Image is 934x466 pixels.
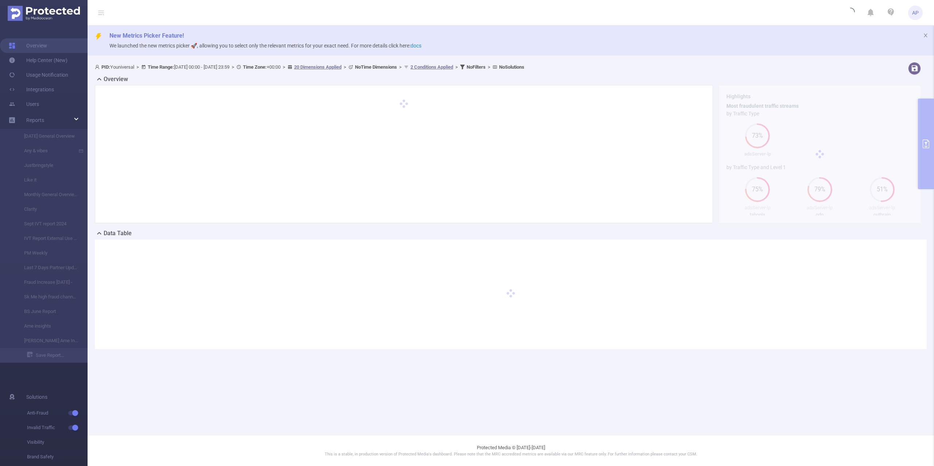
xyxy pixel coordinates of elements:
h2: Overview [104,75,128,84]
span: New Metrics Picker Feature! [109,32,184,39]
b: No Solutions [499,64,524,70]
b: Time Zone: [243,64,267,70]
span: > [229,64,236,70]
span: Anti-Fraud [27,406,88,420]
span: > [134,64,141,70]
span: > [453,64,460,70]
span: Youniversal [DATE] 00:00 - [DATE] 23:59 +00:00 [95,64,524,70]
span: We launched the new metrics picker 🚀, allowing you to select only the relevant metrics for your e... [109,43,421,49]
a: Integrations [9,82,54,97]
u: 20 Dimensions Applied [294,64,341,70]
a: Reports [26,113,44,127]
p: This is a stable, in production version of Protected Media's dashboard. Please note that the MRC ... [106,451,916,458]
i: icon: loading [846,8,855,18]
span: Reports [26,117,44,123]
a: docs [410,43,421,49]
i: icon: thunderbolt [95,33,102,40]
span: > [397,64,404,70]
span: > [341,64,348,70]
span: > [281,64,287,70]
span: AP [912,5,919,20]
h2: Data Table [104,229,132,238]
img: Protected Media [8,6,80,21]
b: No Time Dimensions [355,64,397,70]
a: Usage Notification [9,68,68,82]
span: Solutions [26,390,47,404]
i: icon: user [95,65,101,69]
i: icon: close [923,33,928,38]
a: Users [9,97,39,111]
span: Brand Safety [27,450,88,464]
span: Visibility [27,435,88,450]
button: icon: close [923,31,928,39]
b: Time Range: [148,64,174,70]
footer: Protected Media © [DATE]-[DATE] [88,435,934,466]
span: Invalid Traffic [27,420,88,435]
b: PID: [101,64,110,70]
a: Overview [9,38,47,53]
b: No Filters [467,64,486,70]
a: Help Center (New) [9,53,67,68]
span: > [486,64,493,70]
u: 2 Conditions Applied [410,64,453,70]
